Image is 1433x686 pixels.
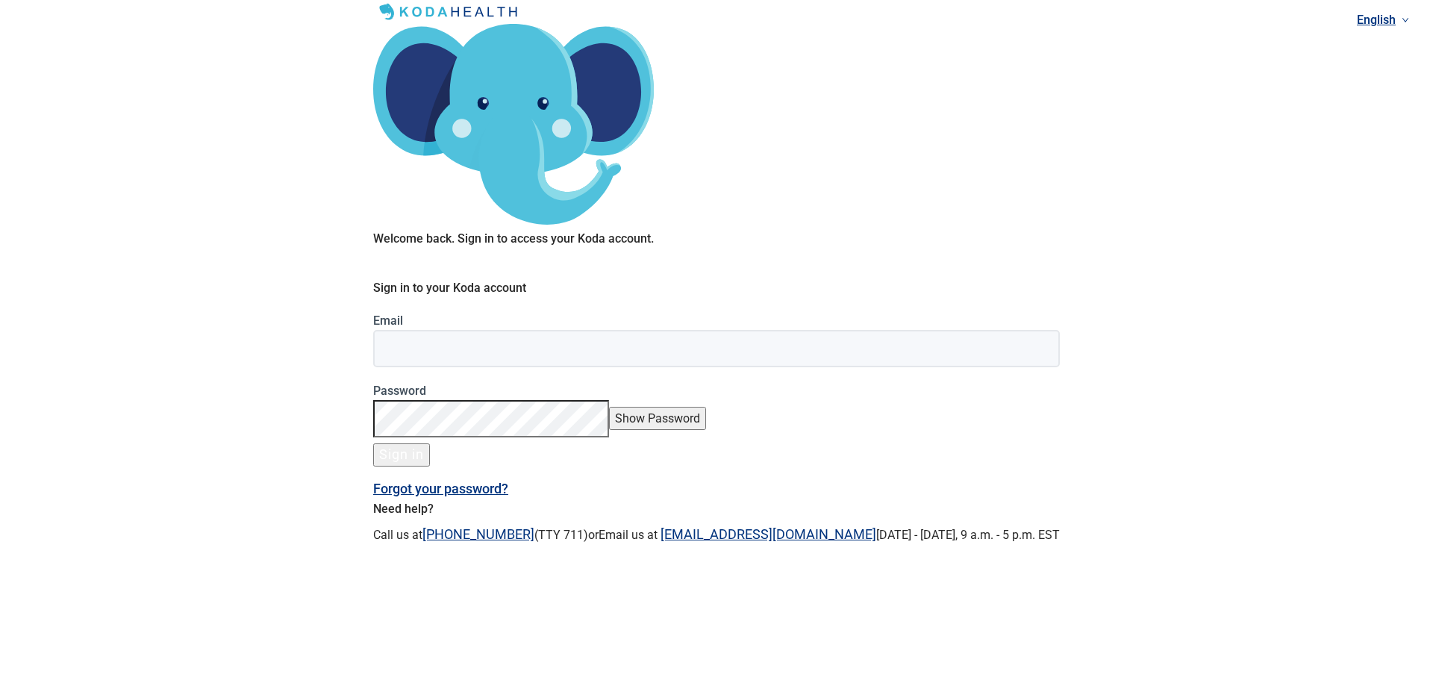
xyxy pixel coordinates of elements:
span: down [1402,16,1409,24]
span: Email us at [599,528,876,542]
main: Main content [373,24,1060,546]
a: [PHONE_NUMBER] [422,526,534,542]
a: [EMAIL_ADDRESS][DOMAIN_NAME] [661,526,876,542]
span: Call us at (TTY 711) or [373,528,599,542]
div: Sign in [379,446,424,461]
img: Koda Elephant [373,24,654,229]
a: Current language: English [1351,7,1415,32]
a: Forgot your password? [373,481,508,496]
button: Sign in [373,443,430,467]
span: [DATE] - [DATE], 9 a.m. - 5 p.m. EST [876,528,1060,542]
h1: Welcome back. Sign in to access your Koda account. [373,229,654,248]
label: Email [373,314,1060,328]
h2: Need help? [373,499,1060,518]
button: Show Password [609,407,706,430]
label: Password [373,384,1060,398]
h2: Sign in to your Koda account [373,278,1060,297]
